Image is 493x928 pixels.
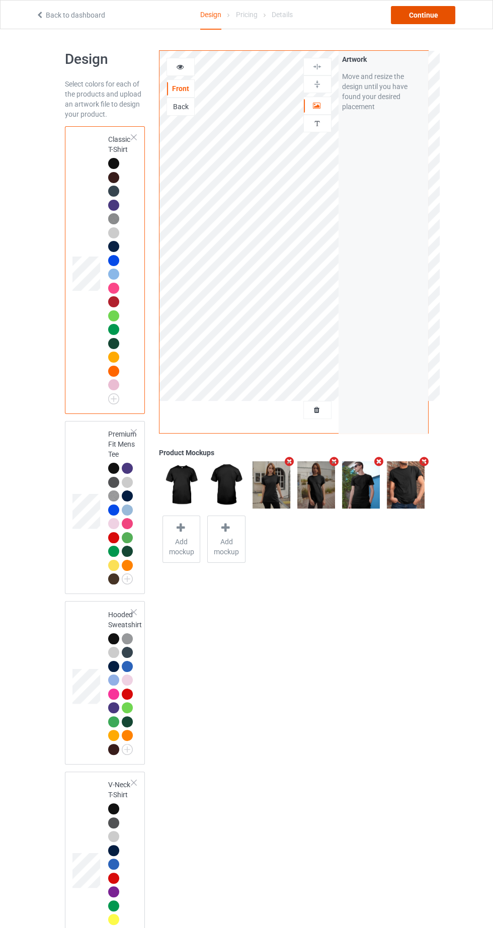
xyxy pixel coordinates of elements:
div: Artwork [342,54,425,64]
div: Pricing [235,1,257,29]
div: Hooded Sweatshirt [65,601,145,765]
i: Remove mockup [283,456,296,467]
div: Classic T-Shirt [108,134,132,401]
img: regular.jpg [207,461,245,509]
div: Select colors for each of the products and upload an artwork file to design your product. [65,79,145,119]
img: heather_texture.png [108,213,119,224]
img: svg%3E%0A [312,62,322,71]
div: Premium Fit Mens Tee [108,429,136,584]
span: Add mockup [208,537,244,557]
i: Remove mockup [418,456,430,467]
div: Continue [391,6,455,24]
img: svg+xml;base64,PD94bWwgdmVyc2lvbj0iMS4wIiBlbmNvZGluZz0iVVRGLTgiPz4KPHN2ZyB3aWR0aD0iMjJweCIgaGVpZ2... [122,744,133,755]
div: Hooded Sweatshirt [108,610,142,754]
div: Classic T-Shirt [65,126,145,414]
a: Back to dashboard [36,11,105,19]
div: Premium Fit Mens Tee [65,421,145,595]
span: Add mockup [163,537,200,557]
img: regular.jpg [297,461,335,509]
i: Remove mockup [373,456,385,467]
img: regular.jpg [162,461,200,509]
div: Product Mockups [159,448,428,458]
i: Remove mockup [328,456,341,467]
div: Details [272,1,293,29]
img: svg%3E%0A [312,119,322,128]
img: svg%3E%0A [312,79,322,89]
img: svg+xml;base64,PD94bWwgdmVyc2lvbj0iMS4wIiBlbmNvZGluZz0iVVRGLTgiPz4KPHN2ZyB3aWR0aD0iMjJweCIgaGVpZ2... [108,393,119,404]
img: regular.jpg [253,461,290,509]
div: Front [167,83,194,94]
div: Back [167,102,194,112]
img: regular.jpg [342,461,380,509]
img: svg+xml;base64,PD94bWwgdmVyc2lvbj0iMS4wIiBlbmNvZGluZz0iVVRGLTgiPz4KPHN2ZyB3aWR0aD0iMjJweCIgaGVpZ2... [122,573,133,584]
div: Add mockup [207,516,245,563]
div: Add mockup [162,516,200,563]
h1: Design [65,50,145,68]
div: Design [200,1,221,30]
img: regular.jpg [387,461,425,509]
div: Move and resize the design until you have found your desired placement [342,71,425,112]
img: heather_texture.png [108,490,119,501]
